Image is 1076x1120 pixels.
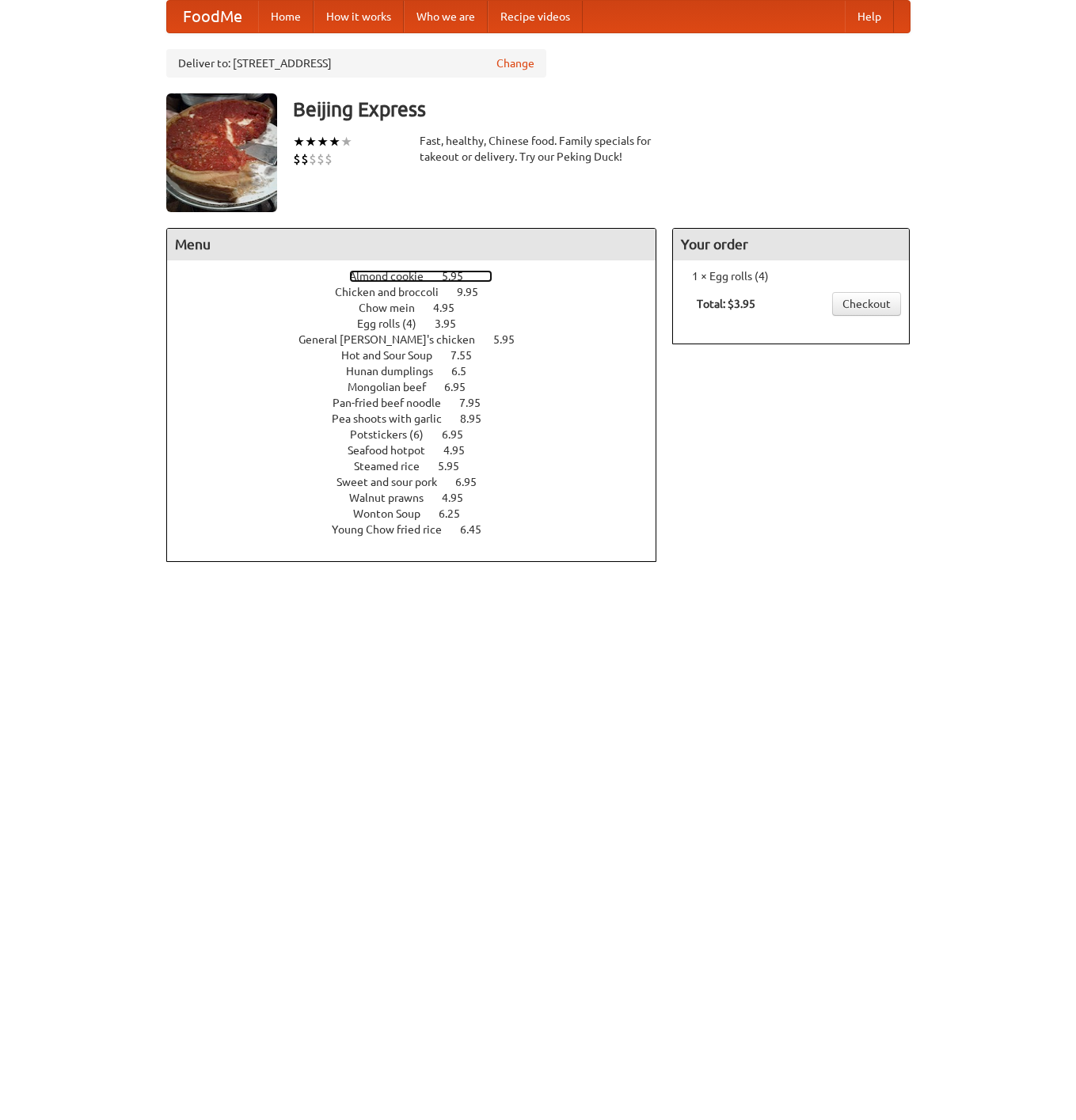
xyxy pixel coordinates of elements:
a: Chicken and broccoli 9.95 [335,286,508,298]
a: FoodMe [167,1,258,32]
span: 8.95 [460,412,497,425]
span: 5.95 [442,270,479,283]
h4: Your order [673,229,909,260]
a: Young Chow fried rice 6.45 [332,523,511,536]
a: Checkout [832,292,901,316]
a: Recipe videos [488,1,583,32]
span: Walnut prawns [349,492,439,504]
span: Chow mein [359,302,431,314]
a: How it works [314,1,404,32]
a: General [PERSON_NAME]'s chicken 5.95 [298,333,544,346]
a: Pea shoots with garlic 8.95 [332,412,511,425]
span: 6.25 [439,507,476,520]
a: Walnut prawns 4.95 [349,492,492,504]
li: ★ [340,133,352,150]
span: 7.95 [459,397,496,409]
li: ★ [317,133,329,150]
li: ★ [305,133,317,150]
span: Wonton Soup [353,507,436,520]
span: 6.95 [442,428,479,441]
span: 5.95 [438,460,475,473]
a: Potstickers (6) 6.95 [350,428,492,441]
span: Almond cookie [349,270,439,283]
span: 4.95 [442,492,479,504]
span: Chicken and broccoli [335,286,454,298]
a: Hot and Sour Soup 7.55 [341,349,501,362]
a: Change [496,55,534,71]
a: Mongolian beef 6.95 [348,381,495,393]
a: Steamed rice 5.95 [354,460,489,473]
h4: Menu [167,229,656,260]
a: Seafood hotpot 4.95 [348,444,494,457]
span: 6.95 [444,381,481,393]
span: 6.5 [451,365,482,378]
a: Egg rolls (4) 3.95 [357,317,485,330]
a: Home [258,1,314,32]
a: Sweet and sour pork 6.95 [336,476,506,488]
img: angular.jpg [166,93,277,212]
li: $ [317,150,325,168]
span: 3.95 [435,317,472,330]
div: Fast, healthy, Chinese food. Family specials for takeout or delivery. Try our Peking Duck! [420,133,657,165]
li: $ [293,150,301,168]
li: $ [325,150,333,168]
span: 5.95 [493,333,530,346]
span: Hunan dumplings [346,365,449,378]
li: 1 × Egg rolls (4) [681,268,901,284]
a: Pan-fried beef noodle 7.95 [333,397,510,409]
span: Young Chow fried rice [332,523,458,536]
li: ★ [329,133,340,150]
a: Who we are [404,1,488,32]
li: ★ [293,133,305,150]
span: Seafood hotpot [348,444,441,457]
a: Hunan dumplings 6.5 [346,365,496,378]
span: Potstickers (6) [350,428,439,441]
span: Steamed rice [354,460,435,473]
span: 6.95 [455,476,492,488]
span: General [PERSON_NAME]'s chicken [298,333,491,346]
span: Sweet and sour pork [336,476,453,488]
span: Mongolian beef [348,381,442,393]
span: 4.95 [443,444,481,457]
span: 4.95 [433,302,470,314]
li: $ [301,150,309,168]
span: 9.95 [457,286,494,298]
a: Chow mein 4.95 [359,302,484,314]
a: Wonton Soup 6.25 [353,507,489,520]
b: Total: $3.95 [697,298,755,310]
span: Pan-fried beef noodle [333,397,457,409]
a: Help [845,1,894,32]
li: $ [309,150,317,168]
span: Pea shoots with garlic [332,412,458,425]
span: Hot and Sour Soup [341,349,448,362]
span: Egg rolls (4) [357,317,432,330]
h3: Beijing Express [293,93,911,125]
span: 7.55 [451,349,488,362]
div: Deliver to: [STREET_ADDRESS] [166,49,546,78]
a: Almond cookie 5.95 [349,270,492,283]
span: 6.45 [460,523,497,536]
